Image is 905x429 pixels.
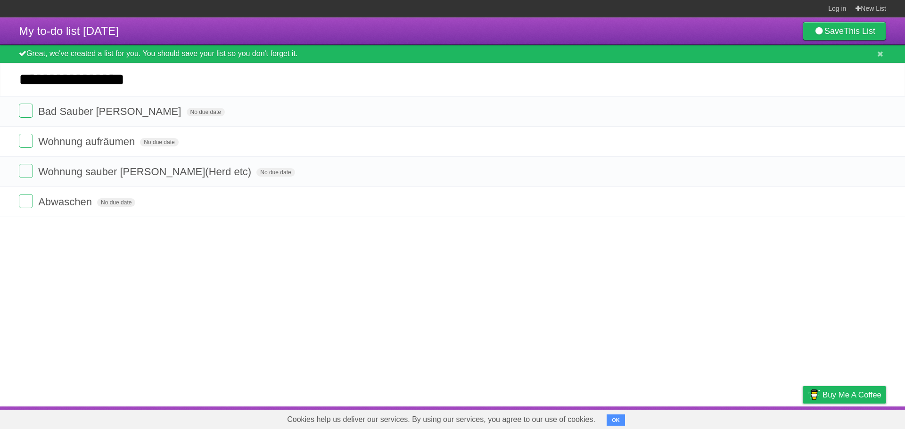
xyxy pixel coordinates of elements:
a: Privacy [790,409,815,427]
label: Done [19,134,33,148]
span: My to-do list [DATE] [19,24,119,37]
span: Wohnung aufräumen [38,136,137,147]
span: Buy me a coffee [823,387,881,403]
a: SaveThis List [803,22,886,40]
span: No due date [187,108,225,116]
a: About [677,409,697,427]
button: OK [607,414,625,426]
label: Done [19,104,33,118]
a: Buy me a coffee [803,386,886,404]
a: Developers [708,409,747,427]
span: Wohnung sauber [PERSON_NAME](Herd etc) [38,166,254,178]
span: No due date [256,168,295,177]
span: No due date [140,138,178,146]
span: Cookies help us deliver our services. By using our services, you agree to our use of cookies. [278,410,605,429]
label: Done [19,164,33,178]
b: This List [844,26,875,36]
img: Buy me a coffee [807,387,820,403]
span: No due date [97,198,135,207]
span: Bad Sauber [PERSON_NAME] [38,105,183,117]
span: Abwaschen [38,196,94,208]
label: Done [19,194,33,208]
a: Suggest a feature [827,409,886,427]
a: Terms [758,409,779,427]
